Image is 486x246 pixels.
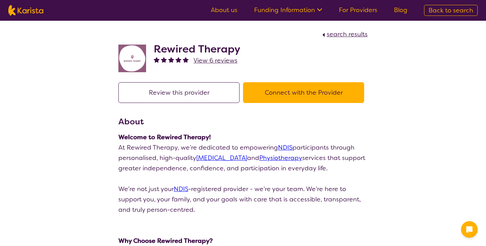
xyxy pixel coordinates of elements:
[154,43,240,55] h2: Rewired Therapy
[278,143,292,152] a: NDIS
[193,56,237,65] span: View 6 reviews
[118,82,240,103] button: Review this provider
[8,5,43,16] img: Karista logo
[243,82,364,103] button: Connect with the Provider
[394,6,407,14] a: Blog
[196,154,247,162] a: [MEDICAL_DATA]
[327,30,368,38] span: search results
[118,88,243,97] a: Review this provider
[211,6,237,14] a: About us
[193,55,237,66] a: View 6 reviews
[161,57,167,63] img: fullstar
[175,57,181,63] img: fullstar
[339,6,377,14] a: For Providers
[118,133,211,141] strong: Welcome to Rewired Therapy!
[168,57,174,63] img: fullstar
[429,6,473,15] span: Back to search
[243,88,368,97] a: Connect with the Provider
[118,237,213,245] strong: Why Choose Rewired Therapy?
[259,154,302,162] a: Physiotherapy
[118,45,146,72] img: jovdti8ilrgkpezhq0s9.png
[154,57,160,63] img: fullstar
[183,57,189,63] img: fullstar
[254,6,322,14] a: Funding Information
[174,185,188,193] a: NDIS
[424,5,478,16] a: Back to search
[118,115,368,128] h3: About
[321,30,368,38] a: search results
